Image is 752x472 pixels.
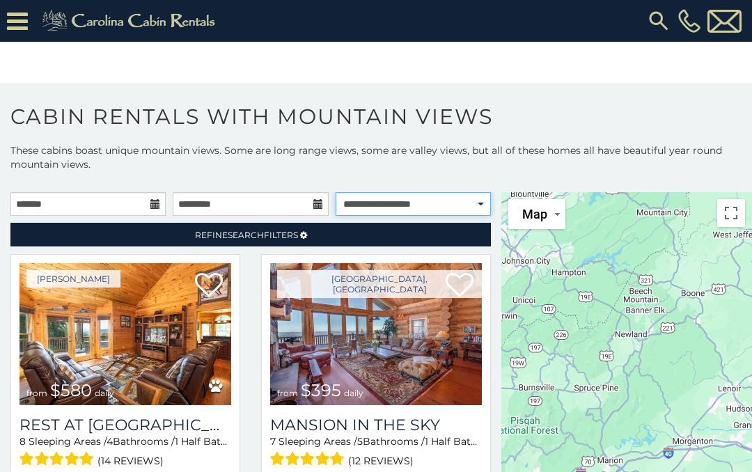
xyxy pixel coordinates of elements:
button: Change map style [508,199,565,229]
div: Sleeping Areas / Bathrooms / Sleeps: [19,434,231,470]
a: [PERSON_NAME] [26,270,120,288]
span: $395 [301,380,341,400]
span: daily [344,388,363,398]
span: 7 [270,435,276,448]
a: Rest at Mountain Crest from $580 daily [19,263,231,405]
a: [PHONE_NUMBER] [675,9,704,33]
a: Mansion In The Sky from $395 daily [270,263,482,405]
span: $580 [50,380,92,400]
img: Khaki-logo.png [35,7,227,35]
img: Rest at Mountain Crest [19,263,231,405]
a: Add to favorites [195,272,223,301]
span: Search [228,230,264,240]
span: Map [522,207,547,221]
h3: Rest at Mountain Crest [19,416,231,434]
span: from [26,388,47,398]
span: 8 [19,435,26,448]
span: 4 [107,435,113,448]
img: search-regular.svg [646,8,671,33]
a: Mansion In The Sky [270,416,482,434]
a: Rest at [GEOGRAPHIC_DATA] [19,416,231,434]
span: daily [95,388,114,398]
span: (12 reviews) [348,452,414,470]
a: [GEOGRAPHIC_DATA], [GEOGRAPHIC_DATA] [277,270,482,298]
img: Mansion In The Sky [270,263,482,405]
button: Toggle fullscreen view [717,199,745,227]
span: 1 Half Baths / [425,435,488,448]
span: 5 [357,435,363,448]
span: Refine Filters [195,230,298,240]
span: 1 Half Baths / [175,435,238,448]
a: RefineSearchFilters [10,223,491,246]
span: from [277,388,298,398]
div: Sleeping Areas / Bathrooms / Sleeps: [270,434,482,470]
span: (14 reviews) [97,452,164,470]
